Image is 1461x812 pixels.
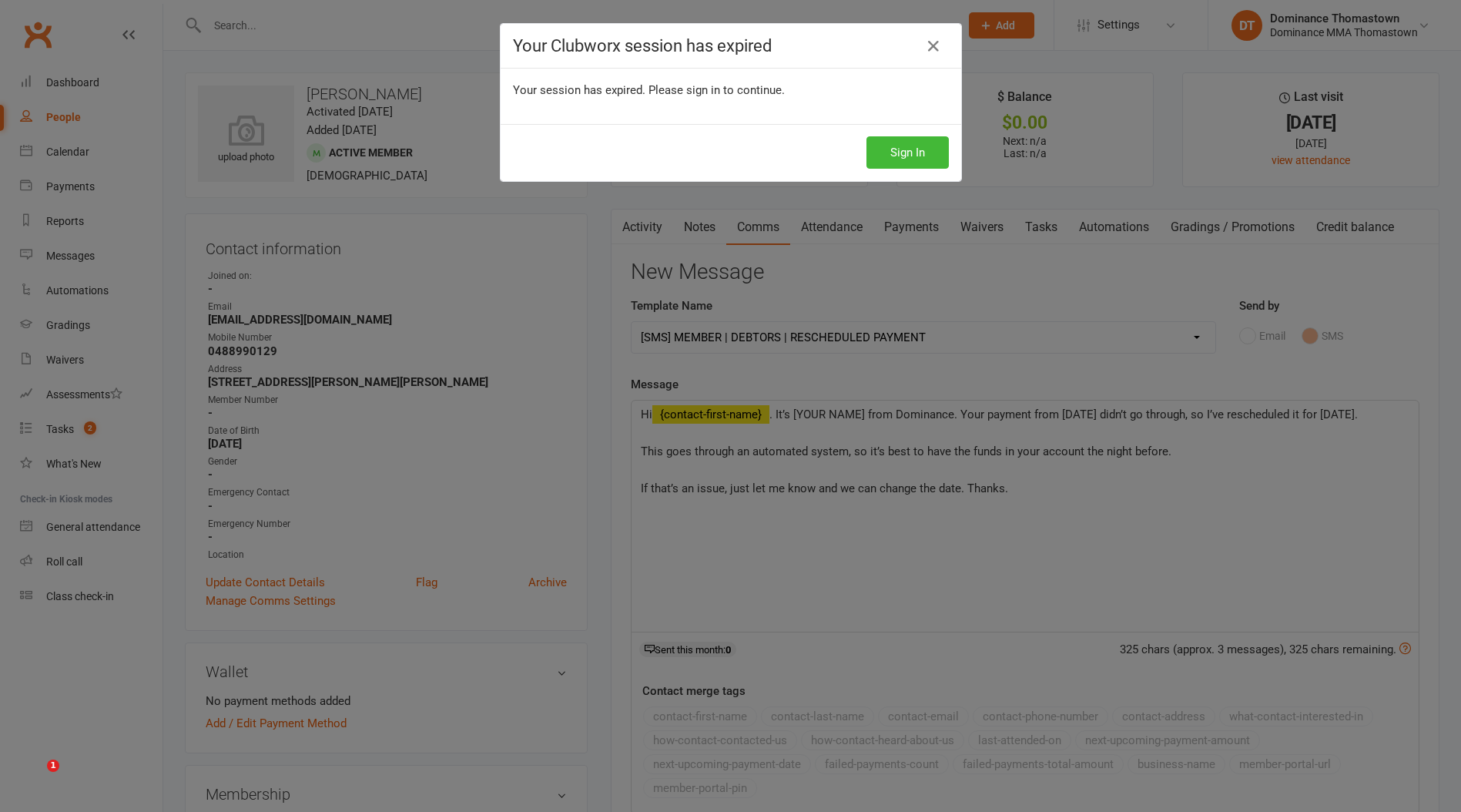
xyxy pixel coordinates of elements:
[921,34,946,59] a: Close
[513,36,949,55] h4: Your Clubworx session has expired
[47,760,59,772] span: 1
[866,136,949,169] button: Sign In
[15,760,52,797] iframe: Intercom live chat
[513,83,785,97] span: Your session has expired. Please sign in to continue.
